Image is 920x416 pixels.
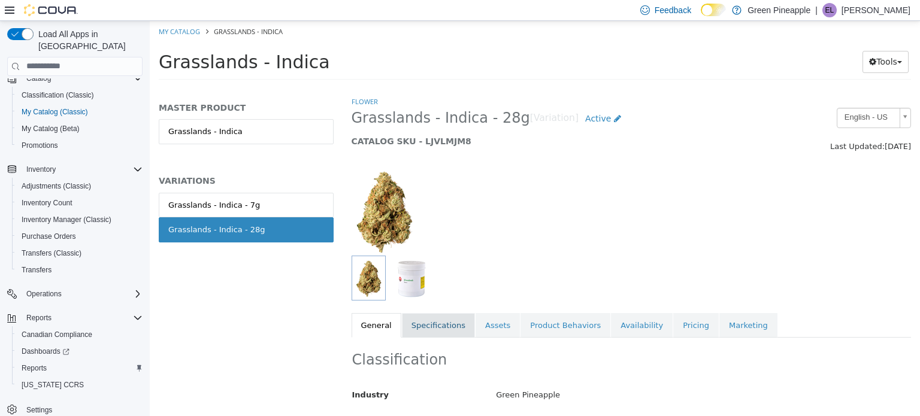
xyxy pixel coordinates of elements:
[202,330,761,348] h2: Classification
[26,74,51,83] span: Catalog
[12,178,147,195] button: Adjustments (Classic)
[9,154,184,165] h5: VARIATIONS
[202,369,240,378] span: Industry
[9,6,50,15] a: My Catalog
[34,28,143,52] span: Load All Apps in [GEOGRAPHIC_DATA]
[12,195,147,211] button: Inventory Count
[17,246,143,260] span: Transfers (Classic)
[815,3,818,17] p: |
[202,292,252,317] a: General
[22,162,143,177] span: Inventory
[12,245,147,262] button: Transfers (Classic)
[17,344,74,359] a: Dashboards
[17,263,143,277] span: Transfers
[22,107,88,117] span: My Catalog (Classic)
[9,81,184,92] h5: MASTER PRODUCT
[326,292,370,317] a: Assets
[202,88,380,107] span: Grasslands - Indica - 28g
[655,4,691,16] span: Feedback
[17,138,143,153] span: Promotions
[22,198,72,208] span: Inventory Count
[22,215,111,224] span: Inventory Manager (Classic)
[17,212,116,227] a: Inventory Manager (Classic)
[22,287,143,301] span: Operations
[680,121,735,130] span: Last Updated:
[22,287,66,301] button: Operations
[22,330,92,339] span: Canadian Compliance
[570,292,628,317] a: Marketing
[17,229,143,244] span: Purchase Orders
[337,394,770,415] div: Flower
[713,30,759,52] button: Tools
[12,120,147,137] button: My Catalog (Beta)
[842,3,910,17] p: [PERSON_NAME]
[22,141,58,150] span: Promotions
[17,263,56,277] a: Transfers
[12,326,147,343] button: Canadian Compliance
[12,228,147,245] button: Purchase Orders
[202,76,228,85] a: Flower
[26,165,56,174] span: Inventory
[17,122,143,136] span: My Catalog (Beta)
[22,232,76,241] span: Purchase Orders
[701,16,701,17] span: Dark Mode
[371,292,461,317] a: Product Behaviors
[252,292,325,317] a: Specifications
[17,105,143,119] span: My Catalog (Classic)
[9,31,180,51] span: Grasslands - Indica
[9,98,184,123] a: Grasslands - Indica
[17,327,97,342] a: Canadian Compliance
[12,376,147,393] button: [US_STATE] CCRS
[24,4,78,16] img: Cova
[688,87,745,106] span: English - US
[2,70,147,87] button: Catalog
[22,181,91,191] span: Adjustments (Classic)
[22,363,47,373] span: Reports
[17,327,143,342] span: Canadian Compliance
[17,378,89,392] a: [US_STATE] CCRS
[12,87,147,104] button: Classification (Classic)
[26,313,52,323] span: Reports
[22,347,69,356] span: Dashboards
[17,122,84,136] a: My Catalog (Beta)
[17,246,86,260] a: Transfers (Classic)
[22,90,94,100] span: Classification (Classic)
[17,378,143,392] span: Washington CCRS
[22,162,60,177] button: Inventory
[687,87,761,107] a: English - US
[17,88,99,102] a: Classification (Classic)
[17,138,63,153] a: Promotions
[22,265,52,275] span: Transfers
[17,212,143,227] span: Inventory Manager (Classic)
[22,71,56,86] button: Catalog
[17,344,143,359] span: Dashboards
[17,179,143,193] span: Adjustments (Classic)
[435,93,461,102] span: Active
[202,145,267,235] img: 150
[17,196,77,210] a: Inventory Count
[747,3,810,17] p: Green Pineapple
[26,289,62,299] span: Operations
[22,380,84,390] span: [US_STATE] CCRS
[380,93,429,102] small: [Variation]
[12,137,147,154] button: Promotions
[12,343,147,360] a: Dashboards
[17,361,143,375] span: Reports
[2,161,147,178] button: Inventory
[822,3,837,17] div: Eden Lafrentz
[17,196,143,210] span: Inventory Count
[19,178,110,190] div: Grasslands - Indica - 7g
[17,105,93,119] a: My Catalog (Classic)
[12,211,147,228] button: Inventory Manager (Classic)
[12,360,147,376] button: Reports
[22,311,56,325] button: Reports
[701,4,726,16] input: Dark Mode
[26,405,52,415] span: Settings
[523,292,569,317] a: Pricing
[735,121,761,130] span: [DATE]
[461,292,523,317] a: Availability
[17,361,52,375] a: Reports
[202,115,617,126] h5: CATALOG SKU - LJVLMJM8
[2,309,147,326] button: Reports
[22,311,143,325] span: Reports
